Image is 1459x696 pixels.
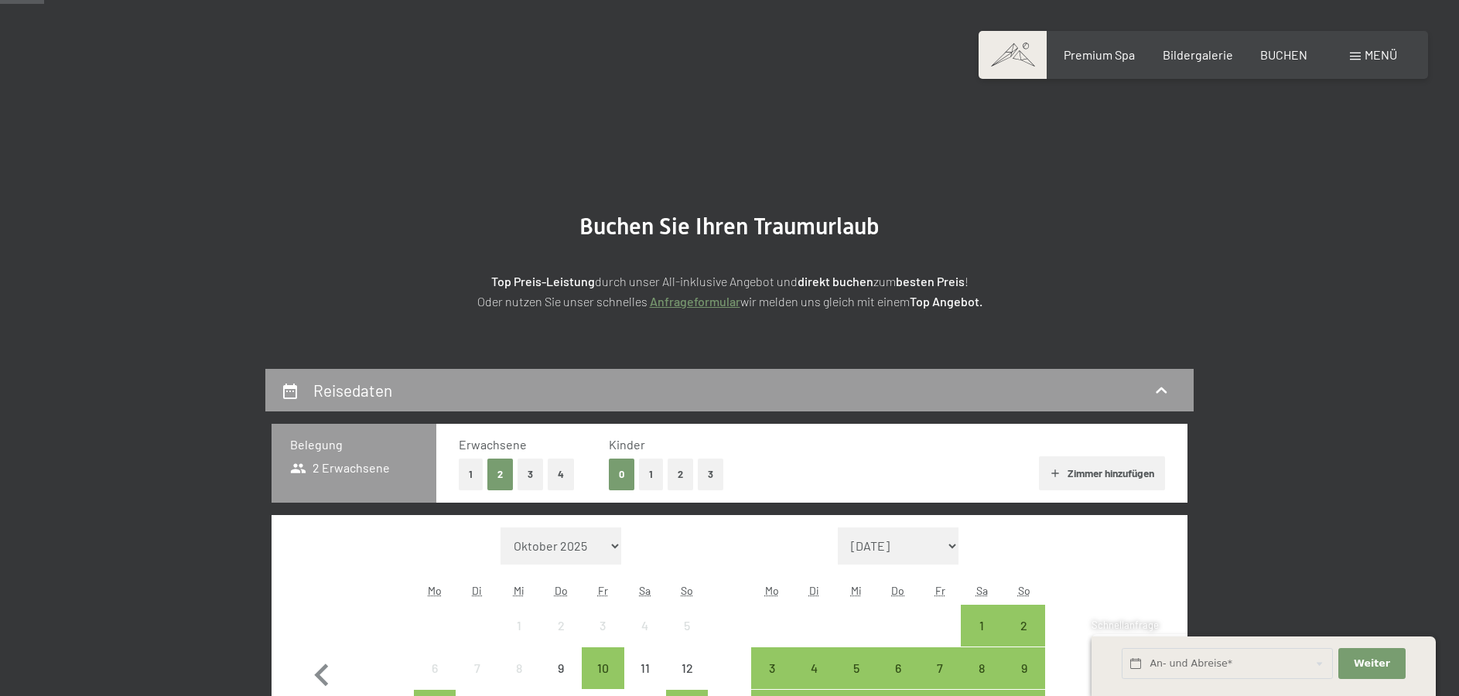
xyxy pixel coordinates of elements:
[414,647,456,689] div: Anreise nicht möglich
[910,294,982,309] strong: Top Angebot.
[896,274,965,288] strong: besten Preis
[540,647,582,689] div: Anreise nicht möglich
[598,584,608,597] abbr: Freitag
[290,459,390,476] span: 2 Erwachsene
[1005,619,1044,658] div: 2
[650,294,740,309] a: Anfrageformular
[540,605,582,647] div: Anreise nicht möglich
[459,437,527,452] span: Erwachsene
[976,584,988,597] abbr: Samstag
[681,584,693,597] abbr: Sonntag
[500,619,538,658] div: 1
[698,459,723,490] button: 3
[498,605,540,647] div: Anreise nicht möglich
[518,459,543,490] button: 3
[835,647,876,689] div: Wed Nov 05 2025
[498,605,540,647] div: Wed Oct 01 2025
[1260,47,1307,62] a: BUCHEN
[456,647,497,689] div: Anreise nicht möglich
[491,274,595,288] strong: Top Preis-Leistung
[1003,647,1045,689] div: Anreise möglich
[555,584,568,597] abbr: Donnerstag
[624,605,666,647] div: Anreise nicht möglich
[919,647,961,689] div: Anreise möglich
[793,647,835,689] div: Tue Nov 04 2025
[919,647,961,689] div: Fri Nov 07 2025
[583,619,622,658] div: 3
[751,647,793,689] div: Mon Nov 03 2025
[961,605,1003,647] div: Anreise möglich
[498,647,540,689] div: Wed Oct 08 2025
[877,647,919,689] div: Thu Nov 06 2025
[666,605,708,647] div: Anreise nicht möglich
[624,647,666,689] div: Anreise nicht möglich
[1354,657,1390,670] span: Weiter
[540,647,582,689] div: Thu Oct 09 2025
[472,584,482,597] abbr: Dienstag
[609,459,634,490] button: 0
[1003,605,1045,647] div: Anreise möglich
[891,584,904,597] abbr: Donnerstag
[798,274,873,288] strong: direkt buchen
[487,459,513,490] button: 2
[835,647,876,689] div: Anreise möglich
[498,647,540,689] div: Anreise nicht möglich
[1092,619,1159,631] span: Schnellanfrage
[1003,647,1045,689] div: Sun Nov 09 2025
[1003,605,1045,647] div: Sun Nov 02 2025
[1018,584,1030,597] abbr: Sonntag
[877,647,919,689] div: Anreise möglich
[579,213,880,240] span: Buchen Sie Ihren Traumurlaub
[793,647,835,689] div: Anreise möglich
[809,584,819,597] abbr: Dienstag
[668,459,693,490] button: 2
[582,605,624,647] div: Anreise nicht möglich
[414,647,456,689] div: Mon Oct 06 2025
[582,605,624,647] div: Fri Oct 03 2025
[666,647,708,689] div: Anreise nicht möglich
[961,605,1003,647] div: Sat Nov 01 2025
[666,647,708,689] div: Sun Oct 12 2025
[514,584,524,597] abbr: Mittwoch
[668,619,706,658] div: 5
[1163,47,1233,62] a: Bildergalerie
[935,584,945,597] abbr: Freitag
[609,437,645,452] span: Kinder
[751,647,793,689] div: Anreise möglich
[639,584,651,597] abbr: Samstag
[540,605,582,647] div: Thu Oct 02 2025
[765,584,779,597] abbr: Montag
[624,605,666,647] div: Sat Oct 04 2025
[961,647,1003,689] div: Anreise möglich
[290,436,418,453] h3: Belegung
[582,647,624,689] div: Fri Oct 10 2025
[962,619,1001,658] div: 1
[428,584,442,597] abbr: Montag
[851,584,862,597] abbr: Mittwoch
[639,459,663,490] button: 1
[459,459,483,490] button: 1
[1039,456,1165,490] button: Zimmer hinzufügen
[582,647,624,689] div: Anreise möglich
[624,647,666,689] div: Sat Oct 11 2025
[666,605,708,647] div: Sun Oct 05 2025
[1064,47,1135,62] a: Premium Spa
[313,380,392,400] h2: Reisedaten
[456,647,497,689] div: Tue Oct 07 2025
[542,619,580,658] div: 2
[961,647,1003,689] div: Sat Nov 08 2025
[343,271,1116,311] p: durch unser All-inklusive Angebot und zum ! Oder nutzen Sie unser schnelles wir melden uns gleich...
[1365,47,1397,62] span: Menü
[626,619,665,658] div: 4
[1338,648,1405,680] button: Weiter
[548,459,574,490] button: 4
